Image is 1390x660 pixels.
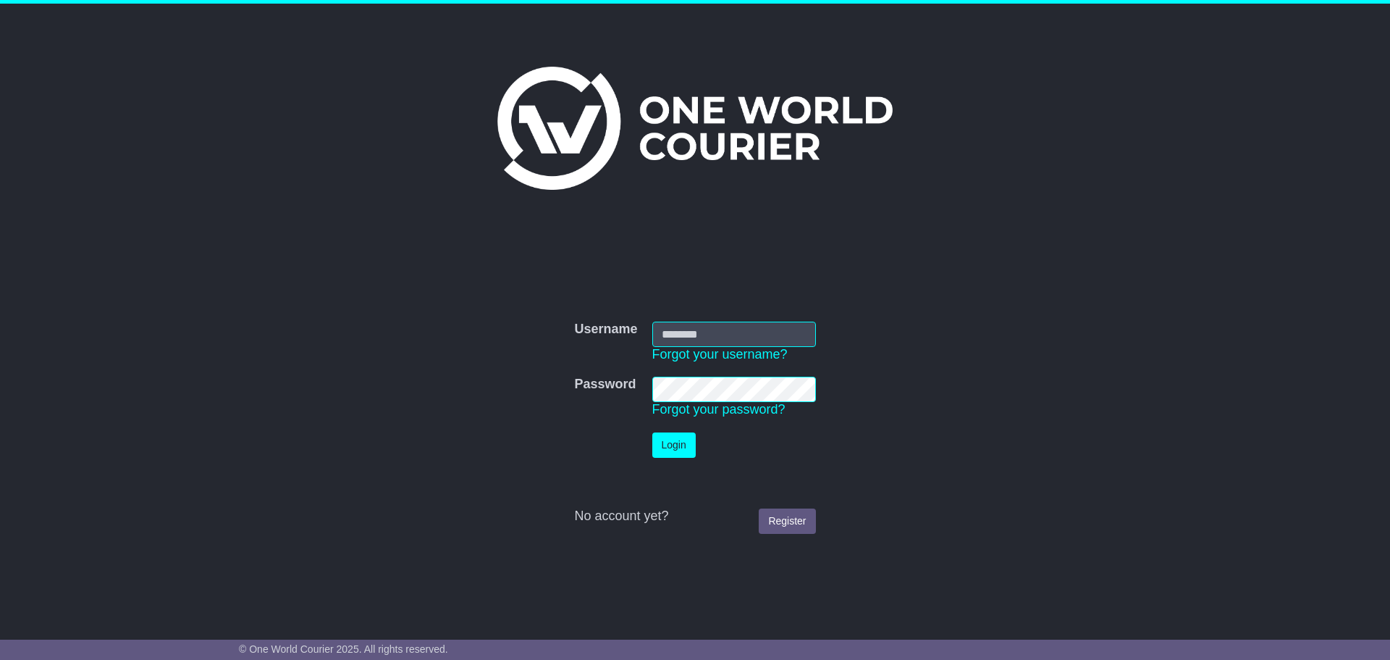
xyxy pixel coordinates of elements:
button: Login [652,433,696,458]
a: Register [759,509,815,534]
label: Username [574,322,637,338]
label: Password [574,377,636,393]
a: Forgot your username? [652,347,788,362]
div: No account yet? [574,509,815,525]
a: Forgot your password? [652,402,785,417]
img: One World [497,67,893,190]
span: © One World Courier 2025. All rights reserved. [239,643,448,655]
